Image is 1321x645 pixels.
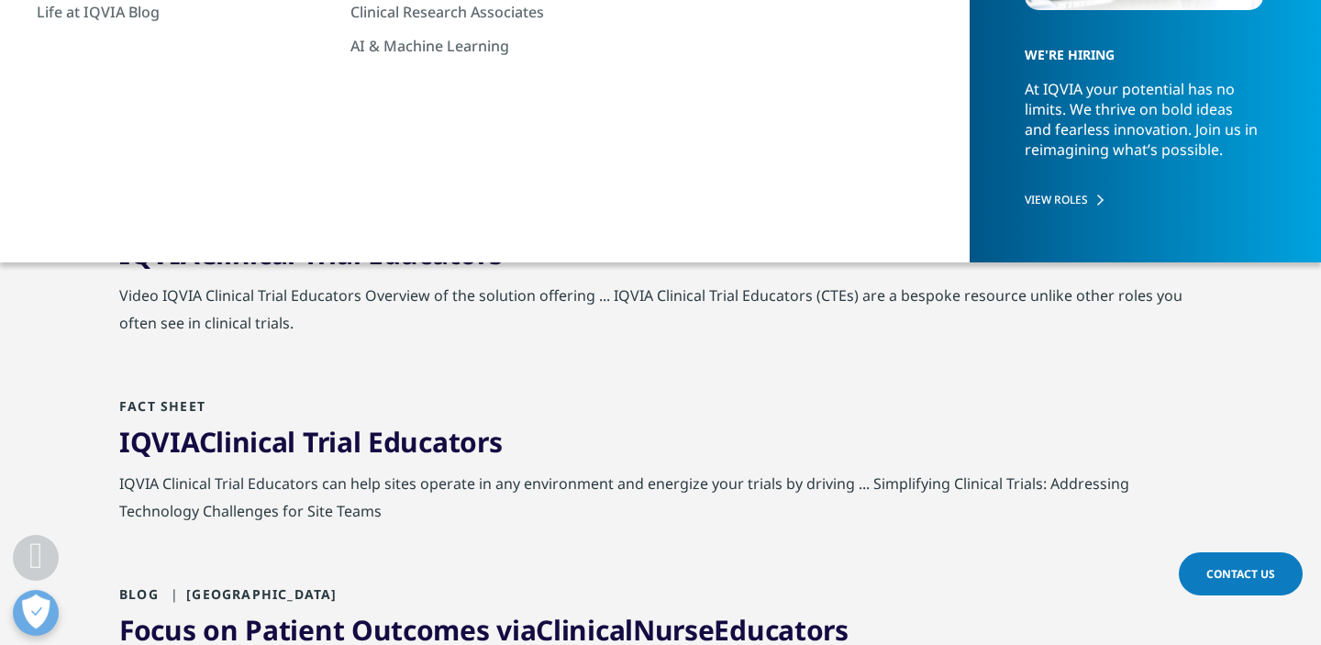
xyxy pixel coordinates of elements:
[368,423,502,461] span: Educators
[119,585,159,603] span: Blog
[1025,79,1263,176] p: At IQVIA your potential has no limits. We thrive on bold ideas and fearless innovation. Join us i...
[119,423,502,461] a: IQVIAClinical Trial Educators
[119,282,1202,346] div: Video IQVIA Clinical Trial Educators Overview of the solution offering ... IQVIA Clinical Trial E...
[1206,566,1275,582] span: Contact Us
[1179,552,1303,595] a: Contact Us
[119,397,205,415] span: Fact Sheet
[163,585,338,603] span: [GEOGRAPHIC_DATA]
[350,2,646,22] a: Clinical Research Associates
[350,36,646,56] a: AI & Machine Learning
[303,423,361,461] span: Trial
[1025,192,1263,207] a: VIEW ROLES
[119,470,1202,534] div: IQVIA Clinical Trial Educators can help sites operate in any environment and energize your trials...
[199,423,296,461] span: Clinical
[1025,15,1251,79] h5: WE'RE HIRING
[37,2,332,22] a: Life at IQVIA Blog
[13,590,59,636] button: Open Preferences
